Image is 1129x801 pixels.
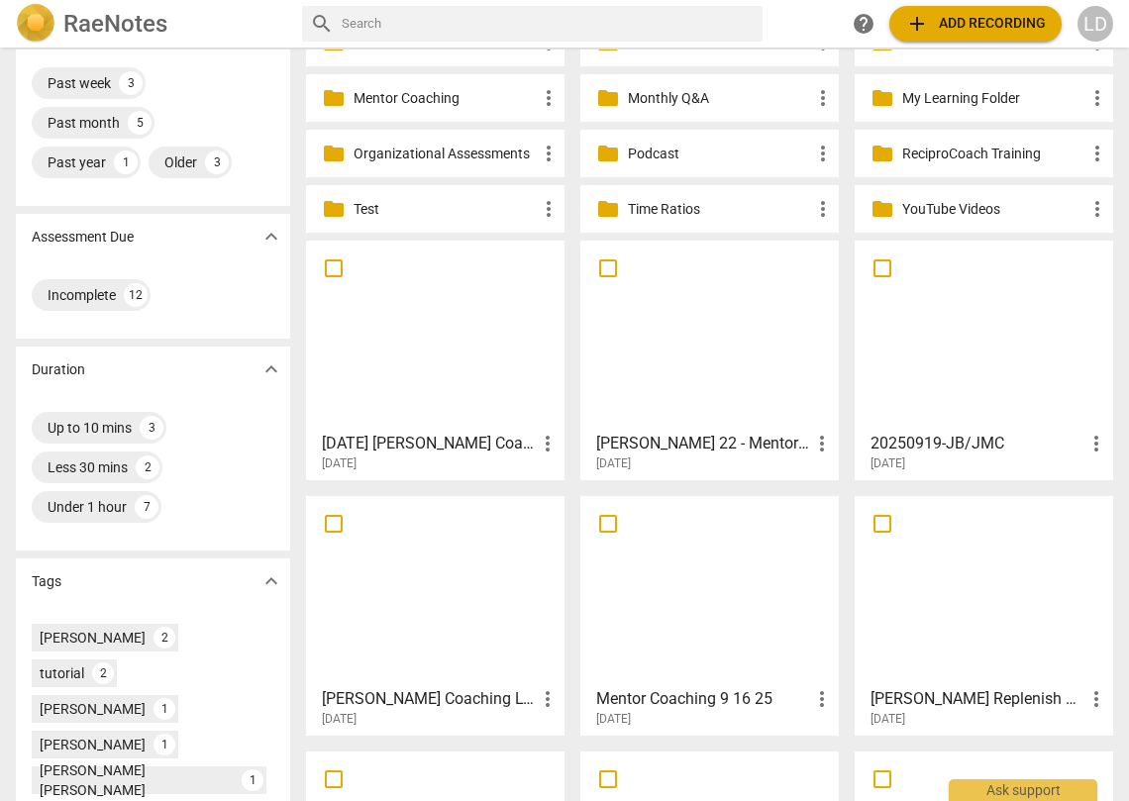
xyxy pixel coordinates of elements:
span: more_vert [1085,142,1109,165]
span: expand_more [259,225,283,249]
h2: RaeNotes [63,10,167,38]
span: more_vert [1084,687,1108,711]
span: expand_more [259,357,283,381]
span: more_vert [810,432,834,455]
a: LogoRaeNotes [16,4,286,44]
p: Assessment Due [32,227,134,248]
span: more_vert [537,142,561,165]
div: Up to 10 mins [48,418,132,438]
p: Duration [32,359,85,380]
span: [DATE] [322,711,357,728]
p: My Learning Folder [902,88,1085,109]
p: Podcast [628,144,811,164]
div: 3 [205,150,229,174]
span: folder [596,86,620,110]
div: 3 [119,71,143,95]
div: 3 [140,416,163,440]
span: more_vert [810,687,834,711]
span: folder [871,197,894,221]
span: folder [871,142,894,165]
h3: Tracy Alisa Replenish Energy Share with Lyssa [871,687,1084,711]
a: Help [846,6,881,42]
span: more_vert [537,86,561,110]
span: more_vert [1084,432,1108,455]
div: Ask support [949,779,1097,801]
div: Past year [48,152,106,172]
span: Add recording [905,12,1046,36]
div: 1 [154,734,175,755]
span: more_vert [811,197,835,221]
div: tutorial [40,663,84,683]
div: 5 [128,111,152,135]
h3: Lisa Coaching Lyssa Sept 16 2025 [322,687,536,711]
span: search [310,12,334,36]
a: [PERSON_NAME] 22 - Mentor coaching session intense[DATE] [587,248,832,471]
span: folder [322,86,346,110]
div: Past week [48,73,111,93]
div: [PERSON_NAME] [40,735,146,754]
button: Show more [257,222,286,251]
span: folder [596,142,620,165]
span: folder [596,197,620,221]
div: Incomplete [48,285,116,305]
p: Mentor Coaching [354,88,537,109]
div: 2 [136,455,159,479]
span: folder [871,86,894,110]
p: Test [354,199,537,220]
span: [DATE] [871,455,905,472]
button: Upload [889,6,1062,42]
div: Past month [48,113,120,133]
span: more_vert [536,687,560,711]
h3: 2025.09.24 Sharon Hull Coaching BH [322,432,536,455]
span: more_vert [1085,197,1109,221]
span: folder [322,142,346,165]
div: Under 1 hour [48,497,127,517]
a: [DATE] [PERSON_NAME] Coaching BH[DATE] [313,248,558,471]
div: 1 [242,769,263,791]
button: Show more [257,566,286,596]
span: add [905,12,929,36]
h3: 20250919-JB/JMC [871,432,1084,455]
p: Time Ratios [628,199,811,220]
span: folder [322,197,346,221]
div: 2 [154,627,175,649]
p: Tags [32,571,61,592]
div: 1 [154,698,175,720]
p: Monthly Q&A [628,88,811,109]
a: [PERSON_NAME] Replenish Energy Share with [PERSON_NAME][DATE] [862,503,1106,727]
span: [DATE] [322,455,357,472]
div: 12 [124,283,148,307]
a: 20250919-JB/JMC[DATE] [862,248,1106,471]
span: [DATE] [871,711,905,728]
div: [PERSON_NAME] [40,628,146,648]
h3: Mentor Coaching 9 16 25 [596,687,810,711]
a: [PERSON_NAME] Coaching Lyssa [DATE][DATE] [313,503,558,727]
p: Organizational Assessments [354,144,537,164]
p: YouTube Videos [902,199,1085,220]
p: ReciproCoach Training [902,144,1085,164]
div: [PERSON_NAME] [PERSON_NAME] [40,760,234,800]
div: 2 [92,662,114,684]
span: more_vert [1085,86,1109,110]
div: Less 30 mins [48,457,128,477]
img: Logo [16,4,55,44]
div: Older [164,152,197,172]
h3: Victor 22 - Mentor coaching session intense [596,432,810,455]
span: more_vert [811,86,835,110]
span: [DATE] [596,711,631,728]
div: 1 [114,150,138,174]
span: more_vert [536,432,560,455]
span: [DATE] [596,455,631,472]
span: expand_more [259,569,283,593]
input: Search [342,8,755,40]
button: LD [1078,6,1113,42]
span: help [852,12,875,36]
div: [PERSON_NAME] [40,699,146,719]
button: Show more [257,354,286,384]
div: 7 [135,495,158,519]
span: more_vert [811,142,835,165]
span: more_vert [537,197,561,221]
a: Mentor Coaching 9 16 25[DATE] [587,503,832,727]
